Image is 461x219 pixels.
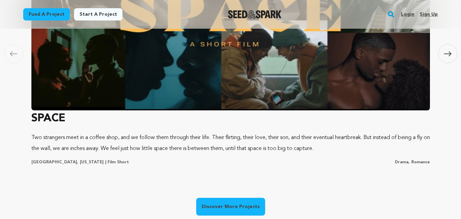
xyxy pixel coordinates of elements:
a: Discover More Projects [196,198,265,216]
span: [GEOGRAPHIC_DATA], [US_STATE] | [31,160,106,164]
a: Start a project [74,8,123,20]
h3: SPACE [31,110,430,127]
img: Seed&Spark Logo Dark Mode [228,10,282,18]
a: Login [401,9,414,20]
span: Film Short [107,160,129,164]
a: Fund a project [23,8,70,20]
p: Two strangers meet in a coffee shop, and we follow them through their life. Their flirting, their... [31,132,430,154]
a: Seed&Spark Homepage [228,10,282,18]
a: Sign up [420,9,438,20]
p: Drama, Romance [395,160,430,165]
